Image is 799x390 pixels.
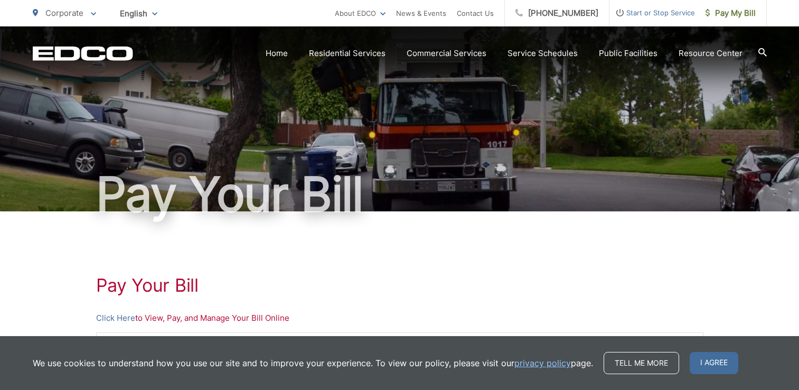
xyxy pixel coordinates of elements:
[45,8,83,18] span: Corporate
[507,47,578,60] a: Service Schedules
[96,275,703,296] h1: Pay Your Bill
[266,47,288,60] a: Home
[33,357,593,369] p: We use cookies to understand how you use our site and to improve your experience. To view our pol...
[604,352,679,374] a: Tell me more
[309,47,386,60] a: Residential Services
[96,312,135,324] a: Click Here
[679,47,742,60] a: Resource Center
[514,357,571,369] a: privacy policy
[335,7,386,20] a: About EDCO
[112,4,165,23] span: English
[407,47,486,60] a: Commercial Services
[706,7,756,20] span: Pay My Bill
[96,312,703,324] p: to View, Pay, and Manage Your Bill Online
[690,352,738,374] span: I agree
[457,7,494,20] a: Contact Us
[33,168,767,221] h1: Pay Your Bill
[599,47,657,60] a: Public Facilities
[33,46,133,61] a: EDCD logo. Return to the homepage.
[396,7,446,20] a: News & Events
